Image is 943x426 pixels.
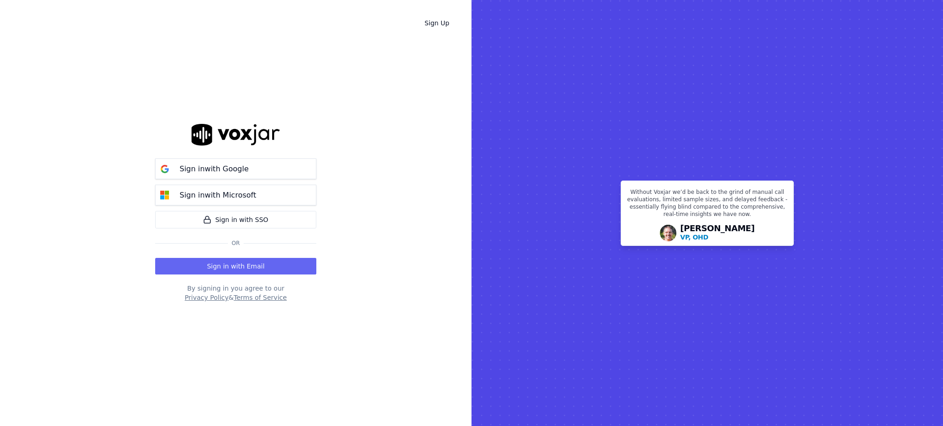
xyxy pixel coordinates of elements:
[156,160,174,178] img: google Sign in button
[185,293,228,302] button: Privacy Policy
[156,186,174,204] img: microsoft Sign in button
[155,158,316,179] button: Sign inwith Google
[680,224,755,242] div: [PERSON_NAME]
[155,284,316,302] div: By signing in you agree to our &
[417,15,457,31] a: Sign Up
[155,211,316,228] a: Sign in with SSO
[192,124,280,146] img: logo
[627,188,788,222] p: Without Voxjar we’d be back to the grind of manual call evaluations, limited sample sizes, and de...
[233,293,286,302] button: Terms of Service
[155,185,316,205] button: Sign inwith Microsoft
[180,163,249,175] p: Sign in with Google
[660,225,676,241] img: Avatar
[680,233,708,242] p: VP, OHD
[155,258,316,274] button: Sign in with Email
[228,239,244,247] span: Or
[180,190,256,201] p: Sign in with Microsoft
